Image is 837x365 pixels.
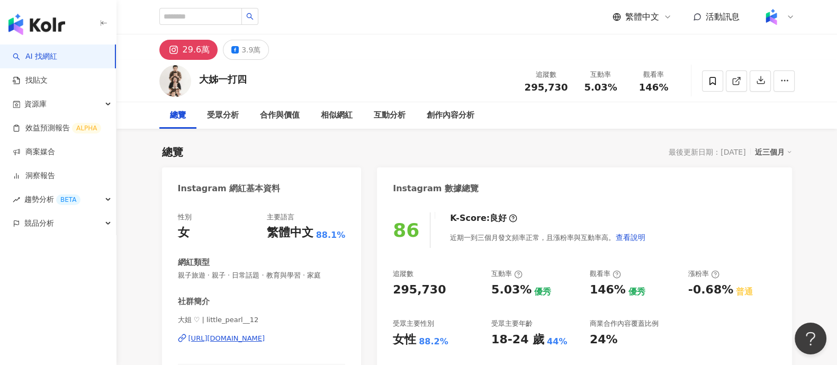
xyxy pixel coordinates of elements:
[56,194,80,205] div: BETA
[490,212,507,224] div: 良好
[374,109,406,122] div: 互動分析
[159,40,218,60] button: 29.6萬
[634,69,674,80] div: 觀看率
[639,82,669,93] span: 146%
[267,212,294,222] div: 主要語言
[393,319,434,328] div: 受眾主要性別
[13,123,101,133] a: 效益預測報告ALPHA
[207,109,239,122] div: 受眾分析
[491,282,532,298] div: 5.03%
[491,332,544,348] div: 18-24 歲
[534,286,551,298] div: 優秀
[246,13,254,20] span: search
[393,219,419,241] div: 86
[178,334,346,343] a: [URL][DOMAIN_NAME]
[525,69,568,80] div: 追蹤數
[688,282,733,298] div: -0.68%
[13,51,57,62] a: searchAI 找網紅
[24,211,54,235] span: 競品分析
[13,171,55,181] a: 洞察報告
[590,319,659,328] div: 商業合作內容覆蓋比例
[761,7,781,27] img: Kolr%20app%20icon%20%281%29.png
[669,148,745,156] div: 最後更新日期：[DATE]
[427,109,474,122] div: 創作內容分析
[450,227,646,248] div: 近期一到三個月發文頻率正常，且漲粉率與互動率高。
[178,212,192,222] div: 性別
[316,229,346,241] span: 88.1%
[736,286,753,298] div: 普通
[241,42,260,57] div: 3.9萬
[188,334,265,343] div: [URL][DOMAIN_NAME]
[628,286,645,298] div: 優秀
[584,82,617,93] span: 5.03%
[590,282,626,298] div: 146%
[393,282,446,298] div: 295,730
[178,257,210,268] div: 網紅類型
[590,269,621,279] div: 觀看率
[393,269,413,279] div: 追蹤數
[162,145,183,159] div: 總覽
[616,233,645,242] span: 查看說明
[419,336,448,348] div: 88.2%
[547,336,567,348] div: 44%
[393,183,479,194] div: Instagram 數據總覽
[178,315,346,325] span: 大姐 ♡︎ | little_pearl__12
[688,269,719,279] div: 漲粉率
[199,73,247,86] div: 大姊一打四
[321,109,353,122] div: 相似網紅
[267,225,313,241] div: 繁體中文
[178,183,281,194] div: Instagram 網紅基本資料
[260,109,300,122] div: 合作與價值
[393,332,416,348] div: 女性
[491,269,523,279] div: 互動率
[178,296,210,307] div: 社群簡介
[625,11,659,23] span: 繁體中文
[24,92,47,116] span: 資源庫
[13,75,48,86] a: 找貼文
[755,145,792,159] div: 近三個月
[178,271,346,280] span: 親子旅遊 · 親子 · 日常話題 · 教育與學習 · 家庭
[706,12,740,22] span: 活動訊息
[450,212,517,224] div: K-Score :
[13,196,20,203] span: rise
[590,332,618,348] div: 24%
[795,323,826,354] iframe: Help Scout Beacon - Open
[13,147,55,157] a: 商案媒合
[183,42,210,57] div: 29.6萬
[491,319,533,328] div: 受眾主要年齡
[525,82,568,93] span: 295,730
[8,14,65,35] img: logo
[159,65,191,97] img: KOL Avatar
[24,188,80,211] span: 趨勢分析
[581,69,621,80] div: 互動率
[223,40,269,60] button: 3.9萬
[615,227,646,248] button: 查看說明
[170,109,186,122] div: 總覽
[178,225,190,241] div: 女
